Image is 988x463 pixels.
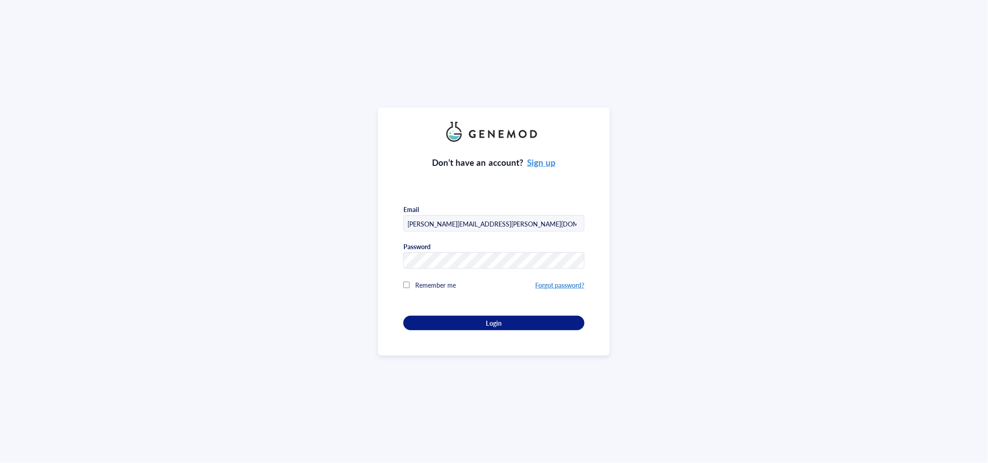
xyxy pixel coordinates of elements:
button: Login [403,316,585,330]
div: Password [403,242,431,251]
img: genemod_logo_light-BcqUzbGq.png [446,122,542,142]
div: Email [403,205,419,213]
a: Sign up [527,156,556,169]
div: Don’t have an account? [432,156,556,169]
span: Remember me [415,280,456,289]
a: Forgot password? [536,280,585,289]
span: Login [486,319,502,327]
